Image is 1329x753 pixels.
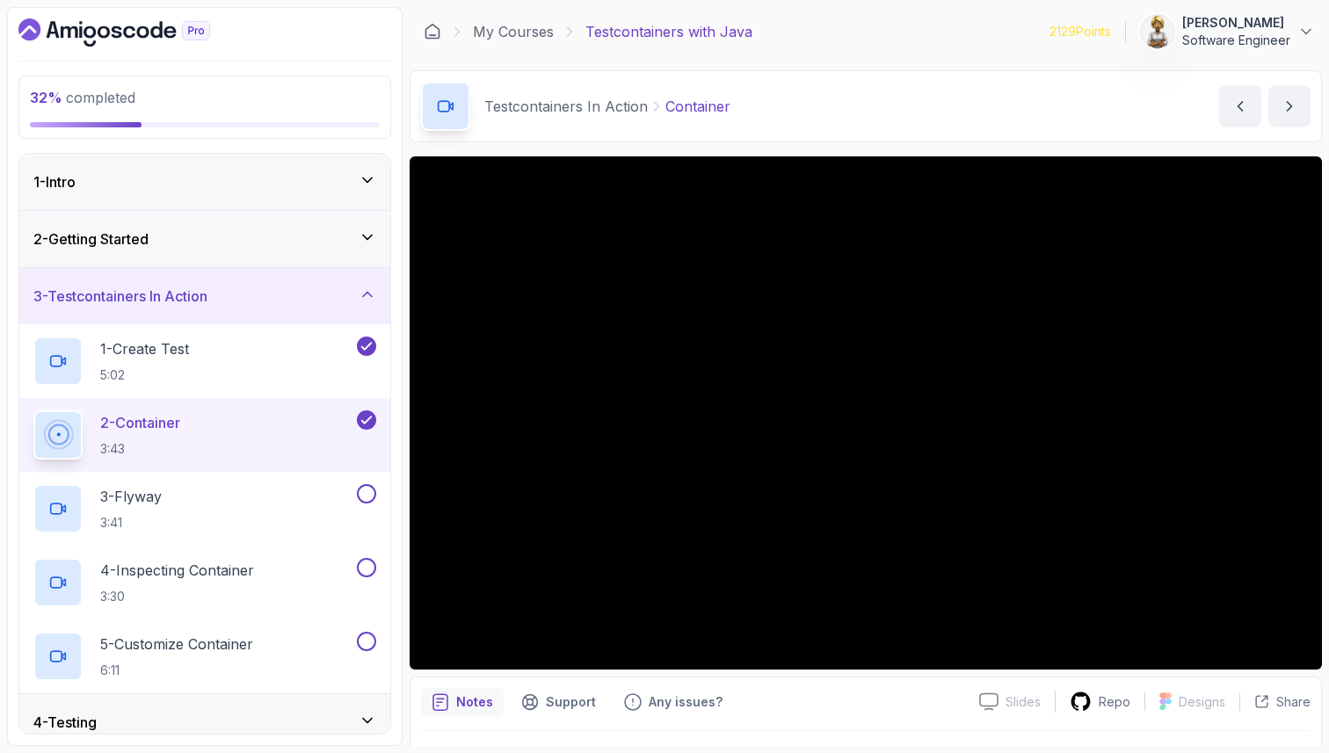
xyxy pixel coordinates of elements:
a: My Courses [473,21,554,42]
button: user profile image[PERSON_NAME]Software Engineer [1140,14,1315,49]
button: 4-Inspecting Container3:30 [33,558,376,607]
a: Dashboard [18,18,251,47]
p: 5 - Customize Container [100,634,253,655]
p: Notes [456,693,493,711]
button: Feedback button [614,688,733,716]
p: Container [665,96,730,117]
button: previous content [1219,85,1261,127]
p: Share [1276,693,1311,711]
p: Testcontainers In Action [484,96,648,117]
p: 3:30 [100,588,254,605]
p: 6:11 [100,662,253,679]
button: 2-Getting Started [19,211,390,267]
p: 2129 Points [1049,23,1111,40]
p: 3 - Flyway [100,486,162,507]
p: Any issues? [649,693,723,711]
p: Designs [1179,693,1225,711]
button: 2-Container3:43 [33,410,376,460]
p: 5:02 [100,366,189,384]
p: Testcontainers with Java [585,21,752,42]
iframe: 2 - Container [410,156,1322,670]
p: 1 - Create Test [100,338,189,359]
p: Slides [1006,693,1041,711]
button: 1-Intro [19,154,390,210]
p: 3:41 [100,514,162,532]
button: 3-Flyway3:41 [33,484,376,533]
h3: 3 - Testcontainers In Action [33,286,207,307]
button: 4-Testing [19,694,390,750]
p: Software Engineer [1182,32,1290,49]
p: [PERSON_NAME] [1182,14,1290,32]
span: 32 % [30,89,62,106]
p: 4 - Inspecting Container [100,560,254,581]
button: Support button [511,688,606,716]
button: next content [1268,85,1311,127]
p: Support [546,693,596,711]
h3: 1 - Intro [33,171,76,192]
button: Share [1239,693,1311,711]
span: completed [30,89,135,106]
h3: 4 - Testing [33,712,97,733]
button: 1-Create Test5:02 [33,337,376,386]
button: 5-Customize Container6:11 [33,632,376,681]
a: Dashboard [424,23,441,40]
a: Repo [1056,691,1144,713]
h3: 2 - Getting Started [33,228,149,250]
p: 2 - Container [100,412,180,433]
p: 3:43 [100,440,180,458]
button: notes button [421,688,504,716]
button: 3-Testcontainers In Action [19,268,390,324]
img: user profile image [1141,15,1174,48]
p: Repo [1099,693,1130,711]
